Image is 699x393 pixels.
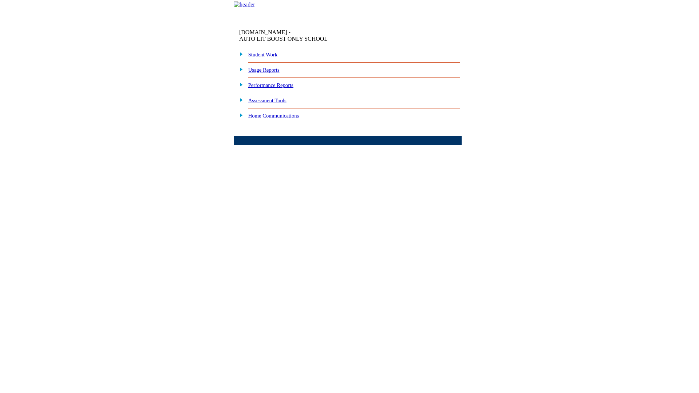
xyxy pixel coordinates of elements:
[248,67,280,73] a: Usage Reports
[236,96,243,103] img: plus.gif
[236,66,243,72] img: plus.gif
[236,81,243,88] img: plus.gif
[248,52,277,57] a: Student Work
[239,29,373,42] td: [DOMAIN_NAME] -
[236,51,243,57] img: plus.gif
[248,82,293,88] a: Performance Reports
[248,113,299,119] a: Home Communications
[236,112,243,118] img: plus.gif
[248,98,287,103] a: Assessment Tools
[234,1,255,8] img: header
[239,36,328,42] nobr: AUTO LIT BOOST ONLY SCHOOL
